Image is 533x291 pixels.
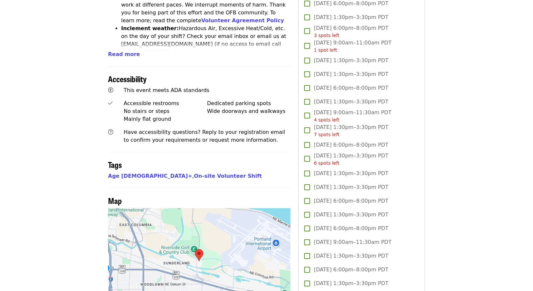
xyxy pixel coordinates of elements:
span: Read more [108,51,140,57]
span: Have accessibility questions? Reply to your registration email to confirm your requirements or re... [124,129,285,143]
span: , [108,173,194,179]
span: [DATE] 9:00am–11:00am PDT [314,39,392,54]
a: On-site Volunteer Shift [194,173,262,179]
span: [DATE] 6:00pm–8:00pm PDT [314,84,388,92]
span: [DATE] 1:30pm–3:30pm PDT [314,252,388,260]
button: Read more [108,50,140,58]
div: Dedicated parking spots [207,100,290,107]
span: This event meets ADA standards [124,87,210,93]
span: Map [108,195,122,206]
span: 4 spots left [314,117,340,122]
span: [DATE] 9:00am–11:30am PDT [314,238,392,246]
span: 7 spots left [314,132,340,137]
span: [DATE] 1:30pm–3:30pm PDT [314,152,388,167]
li: Hazardous Air, Excessive Heat/Cold, etc. on the day of your shift? Check your email inbox or emai... [121,25,290,64]
div: Accessible restrooms [124,100,207,107]
span: [DATE] 1:30pm–3:30pm PDT [314,280,388,287]
div: No stairs or steps [124,107,207,115]
i: check icon [108,100,113,106]
strong: Inclement weather: [121,25,179,31]
div: Wide doorways and walkways [207,107,290,115]
span: [DATE] 1:30pm–3:30pm PDT [314,211,388,219]
span: [DATE] 6:00pm–8:00pm PDT [314,141,388,149]
i: question-circle icon [108,129,113,135]
i: universal-access icon [108,87,113,93]
span: [DATE] 1:30pm–3:30pm PDT [314,98,388,106]
span: [DATE] 1:30pm–3:30pm PDT [314,70,388,78]
a: Age [DEMOGRAPHIC_DATA]+ [108,173,192,179]
span: 3 spots left [314,33,340,38]
span: 6 spots left [314,160,340,166]
span: [DATE] 6:00pm–8:00pm PDT [314,225,388,232]
span: 1 spot left [314,47,337,53]
span: [DATE] 6:00pm–8:00pm PDT [314,266,388,274]
span: [DATE] 1:30pm–3:30pm PDT [314,13,388,21]
span: Tags [108,159,122,170]
span: [DATE] 1:30pm–3:30pm PDT [314,170,388,177]
span: [DATE] 1:30pm–3:30pm PDT [314,123,388,138]
span: [DATE] 6:00pm–8:00pm PDT [314,197,388,205]
span: [DATE] 1:30pm–3:30pm PDT [314,183,388,191]
span: [DATE] 1:30pm–3:30pm PDT [314,57,388,64]
span: [DATE] 6:00pm–8:00pm PDT [314,24,388,39]
span: Accessibility [108,73,147,84]
a: Volunteer Agreement Policy [201,17,284,24]
div: Mainly flat ground [124,115,207,123]
span: [DATE] 9:00am–11:30am PDT [314,109,392,123]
